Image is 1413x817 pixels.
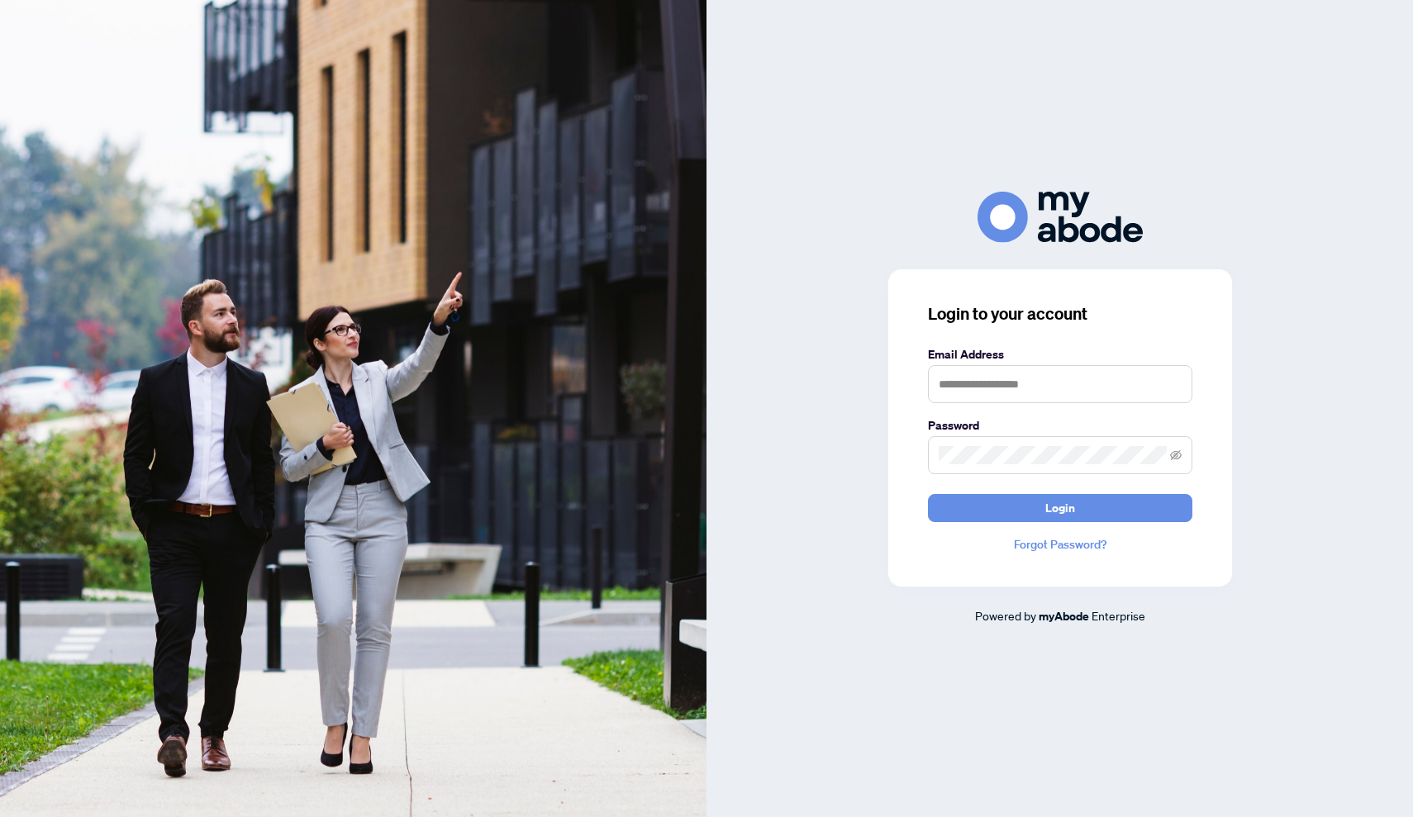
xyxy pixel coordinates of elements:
[978,192,1143,242] img: ma-logo
[1045,495,1075,521] span: Login
[928,416,1192,435] label: Password
[928,345,1192,363] label: Email Address
[928,494,1192,522] button: Login
[975,608,1036,623] span: Powered by
[1092,608,1145,623] span: Enterprise
[928,535,1192,553] a: Forgot Password?
[1170,449,1182,461] span: eye-invisible
[928,302,1192,325] h3: Login to your account
[1039,607,1089,625] a: myAbode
